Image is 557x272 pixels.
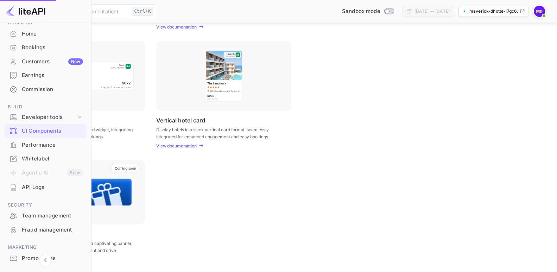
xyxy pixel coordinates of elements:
div: Bookings [4,41,87,55]
a: CustomersNew [4,55,87,68]
p: maverick-dhotte-l7gc6.... [469,8,518,14]
a: Fraud management [4,223,87,236]
p: Coming soon [115,166,136,170]
a: View documentation [156,143,199,148]
a: Earnings [4,69,87,82]
div: Ctrl+K [132,7,153,16]
div: UI Components [22,127,83,135]
div: Whitelabel [4,152,87,166]
img: Vertical hotel card Frame [204,50,243,102]
span: Build [4,103,87,111]
img: LiteAPI logo [6,6,45,17]
div: Home [22,30,83,38]
div: Team management [4,209,87,223]
div: Commission [22,86,83,94]
div: Fraud management [4,223,87,237]
a: Commission [4,83,87,96]
a: View documentation [156,24,199,30]
a: UI Components [4,124,87,137]
p: Vertical hotel card [156,117,205,124]
span: Sandbox mode [342,7,380,15]
div: Customers [22,58,83,66]
div: New [68,58,83,65]
div: Fraud management [22,226,83,234]
a: API Logs [4,181,87,194]
div: Developer tools [4,111,87,124]
span: Business [4,19,87,27]
div: Team management [22,212,83,220]
div: API Logs [22,183,83,191]
div: Earnings [22,71,83,80]
a: Promo codes [4,252,87,265]
img: Maverick Dhotte [534,6,545,17]
a: Performance [4,138,87,151]
p: View documentation [156,143,197,148]
a: Team management [4,209,87,222]
p: View documentation [156,24,197,30]
div: Performance [4,138,87,152]
button: Collapse navigation [39,254,52,266]
div: Promo codes [22,254,83,262]
div: Developer tools [22,113,76,121]
span: Marketing [4,243,87,251]
div: Whitelabel [22,155,83,163]
div: Performance [22,141,83,149]
div: Switch to Production mode [339,7,397,15]
div: CustomersNew [4,55,87,69]
div: Home [4,27,87,41]
span: Security [4,201,87,209]
div: UI Components [4,124,87,138]
div: [DATE] — [DATE] [414,8,450,14]
a: Home [4,27,87,40]
p: Display hotels in a sleek vertical card format, seamlessly integrated for enhanced engagement and... [156,126,283,139]
div: Bookings [22,44,83,52]
a: Bookings [4,41,87,54]
a: Whitelabel [4,152,87,165]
